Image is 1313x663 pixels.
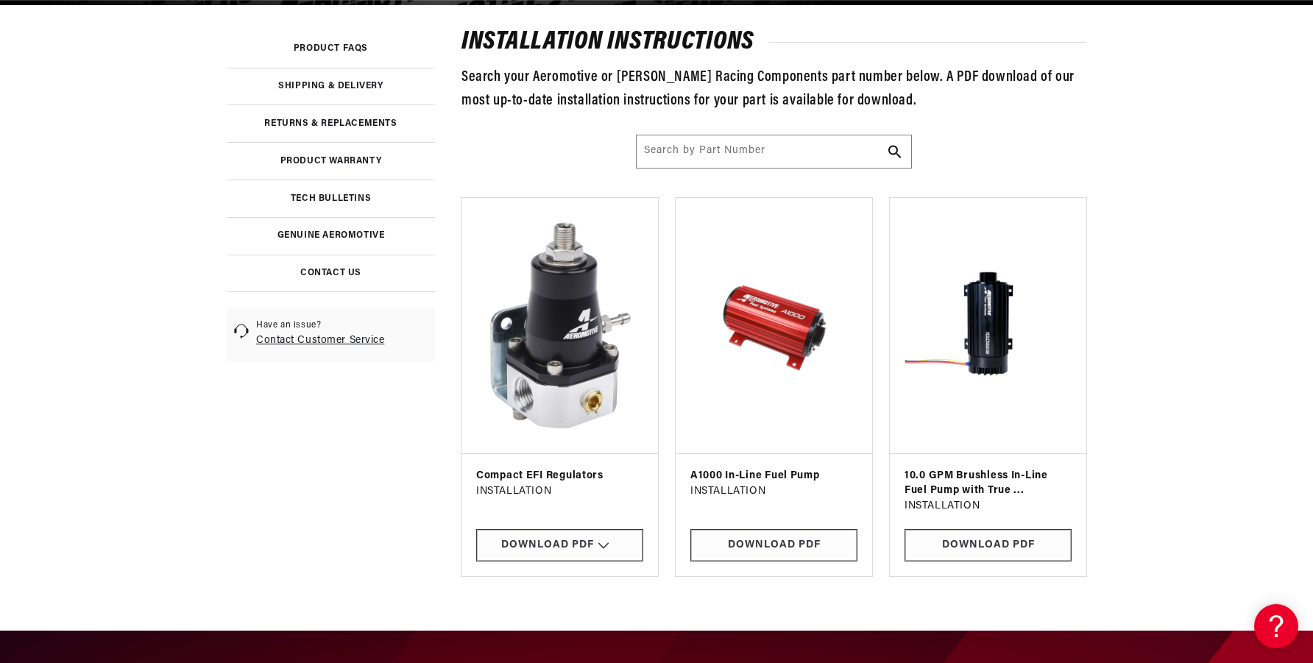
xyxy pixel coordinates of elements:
img: Compact EFI Regulators [476,213,643,439]
h3: A1000 In-Line Fuel Pump [690,469,857,483]
a: Download PDF [905,529,1072,562]
img: f0651643a7f44886f2c866e5b7d603d3_a49590f3-ee09-4f48-a717-158803b2d4bb.jpg [690,213,857,439]
h2: installation instructions [461,31,1086,54]
a: Contact Customer Service [256,335,384,346]
button: Search Part #, Category or Keyword [879,135,911,168]
h3: Compact EFI Regulators [476,469,643,483]
p: INSTALLATION [476,483,643,500]
a: Download PDF [690,529,857,562]
p: INSTALLATION [690,483,857,500]
img: 10.0 GPM Brushless In-Line Fuel Pump with True Variable Speed Controller [905,213,1072,439]
input: Search Part #, Category or Keyword [637,135,911,168]
h3: 10.0 GPM Brushless In-Line Fuel Pump with True ... [905,469,1072,497]
span: Have an issue? [256,319,384,332]
p: INSTALLATION [905,498,1072,514]
span: Search your Aeromotive or [PERSON_NAME] Racing Components part number below. A PDF download of ou... [461,70,1075,108]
